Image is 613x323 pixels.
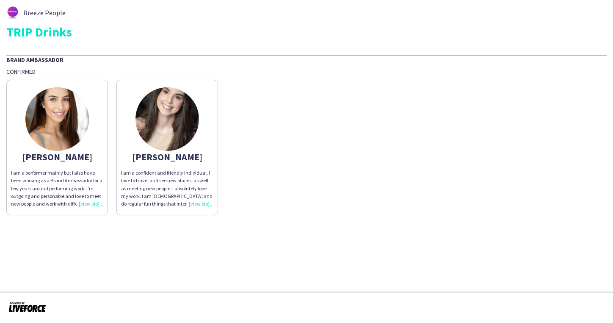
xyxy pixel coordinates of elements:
[11,169,103,208] div: I am a performer mainly but I also have been working as a Brand Ambassador for a few years around...
[25,87,89,151] img: thumb-632b34e1b8cf5.jpg
[135,87,199,151] img: thumb-66b0987306260.jpeg
[121,169,213,208] div: I am a confident and friendly individual. I love to travel and see new places, as well as meeting...
[6,55,607,64] div: Brand Ambassador
[11,153,103,161] div: [PERSON_NAME]
[8,301,46,313] img: Powered by Liveforce
[6,68,607,75] div: Confirmed
[6,6,19,19] img: thumb-62876bd588459.png
[6,25,607,38] div: TRIP Drinks
[23,9,66,17] span: Breeze People
[121,153,213,161] div: [PERSON_NAME]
